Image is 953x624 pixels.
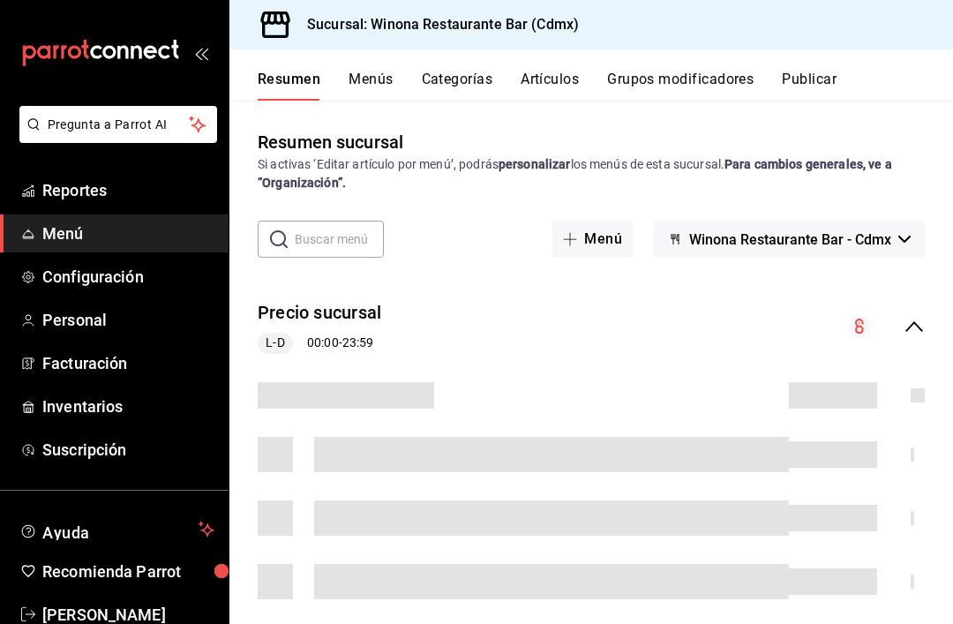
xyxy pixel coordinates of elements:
[293,14,579,35] h3: Sucursal: Winona Restaurante Bar (Cdmx)
[258,71,320,101] button: Resumen
[42,222,214,245] span: Menú
[48,116,190,134] span: Pregunta a Parrot AI
[42,438,214,462] span: Suscripción
[521,71,579,101] button: Artículos
[258,300,381,326] button: Precio sucursal
[229,286,953,368] div: collapse-menu-row
[782,71,837,101] button: Publicar
[42,265,214,289] span: Configuración
[607,71,754,101] button: Grupos modificadores
[42,395,214,418] span: Inventarios
[12,128,217,147] a: Pregunta a Parrot AI
[259,334,291,352] span: L-D
[42,560,214,583] span: Recomienda Parrot
[258,71,953,101] div: navigation tabs
[422,71,493,101] button: Categorías
[295,222,384,257] input: Buscar menú
[258,155,925,192] div: Si activas ‘Editar artículo por menú’, podrás los menús de esta sucursal.
[349,71,393,101] button: Menús
[499,157,571,171] strong: personalizar
[19,106,217,143] button: Pregunta a Parrot AI
[552,221,633,258] button: Menú
[42,351,214,375] span: Facturación
[258,333,381,354] div: 00:00 - 23:59
[689,231,891,248] span: Winona Restaurante Bar - Cdmx
[42,519,191,540] span: Ayuda
[654,221,925,258] button: Winona Restaurante Bar - Cdmx
[194,46,208,60] button: open_drawer_menu
[258,129,403,155] div: Resumen sucursal
[258,157,892,190] strong: Para cambios generales, ve a “Organización”.
[42,308,214,332] span: Personal
[42,178,214,202] span: Reportes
